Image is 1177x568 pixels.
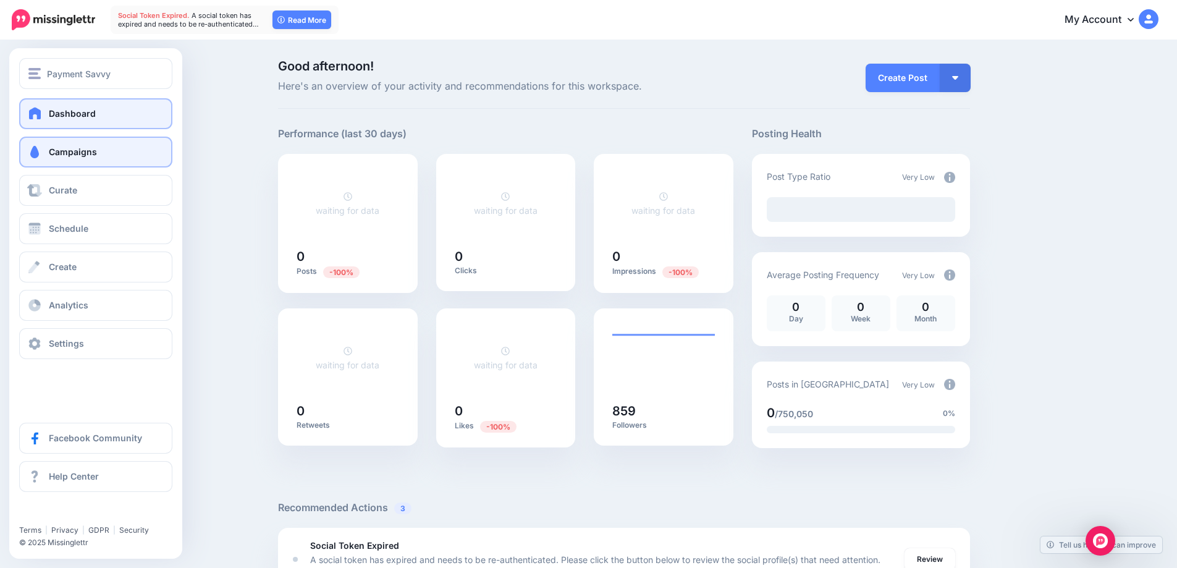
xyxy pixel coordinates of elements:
[903,302,949,313] p: 0
[49,471,99,481] span: Help Center
[19,98,172,129] a: Dashboard
[28,68,41,79] img: menu.png
[944,269,955,281] img: info-circle-grey.png
[612,250,715,263] h5: 0
[12,9,95,30] img: Missinglettr
[943,407,955,420] span: 0%
[19,252,172,282] a: Create
[19,290,172,321] a: Analytics
[278,500,970,515] h5: Recommended Actions
[19,507,113,520] iframe: Twitter Follow Button
[278,78,733,95] span: Here's an overview of your activity and recommendations for this workspace.
[944,172,955,183] img: info-circle-grey.png
[278,59,374,74] span: Good afternoon!
[118,11,190,20] span: Social Token Expired.
[49,433,142,443] span: Facebook Community
[88,525,109,535] a: GDPR
[612,405,715,417] h5: 859
[19,536,180,549] li: © 2025 Missinglettr
[902,271,935,280] span: Very Low
[118,11,259,28] span: A social token has expired and needs to be re-authenticated…
[297,420,399,430] p: Retweets
[47,67,111,81] span: Payment Savvy
[851,314,871,323] span: Week
[394,502,411,514] span: 3
[316,191,379,216] a: waiting for data
[866,64,940,92] a: Create Post
[631,191,695,216] a: waiting for data
[119,525,149,535] a: Security
[480,421,517,433] span: Previous period: 1
[49,146,97,157] span: Campaigns
[113,525,116,535] span: |
[49,108,96,119] span: Dashboard
[914,314,937,323] span: Month
[49,338,84,349] span: Settings
[49,185,77,195] span: Curate
[789,314,803,323] span: Day
[474,191,538,216] a: waiting for data
[19,175,172,206] a: Curate
[902,380,935,389] span: Very Low
[272,11,331,29] a: Read More
[455,405,557,417] h5: 0
[316,345,379,370] a: waiting for data
[19,328,172,359] a: Settings
[323,266,360,278] span: Previous period: 1
[278,126,407,142] h5: Performance (last 30 days)
[767,405,775,420] span: 0
[455,250,557,263] h5: 0
[310,540,399,551] b: Social Token Expired
[49,223,88,234] span: Schedule
[902,172,935,182] span: Very Low
[49,261,77,272] span: Create
[773,302,819,313] p: 0
[1086,526,1115,556] div: Open Intercom Messenger
[752,126,970,142] h5: Posting Health
[19,58,172,89] button: Payment Savvy
[944,379,955,390] img: info-circle-grey.png
[612,420,715,430] p: Followers
[767,377,889,391] p: Posts in [GEOGRAPHIC_DATA]
[19,525,41,535] a: Terms
[662,266,699,278] span: Previous period: 40
[45,525,48,535] span: |
[82,525,85,535] span: |
[297,405,399,417] h5: 0
[952,76,958,80] img: arrow-down-white.png
[19,213,172,244] a: Schedule
[455,420,557,432] p: Likes
[19,423,172,454] a: Facebook Community
[455,266,557,276] p: Clicks
[767,169,830,184] p: Post Type Ratio
[19,137,172,167] a: Campaigns
[1052,5,1158,35] a: My Account
[838,302,884,313] p: 0
[612,266,715,278] p: Impressions
[297,250,399,263] h5: 0
[474,345,538,370] a: waiting for data
[51,525,78,535] a: Privacy
[49,300,88,310] span: Analytics
[767,268,879,282] p: Average Posting Frequency
[297,266,399,278] p: Posts
[1040,536,1162,553] a: Tell us how we can improve
[775,409,813,419] span: /750,050
[293,557,298,562] div: <div class='status-dot small red margin-right'></div>Error
[19,461,172,492] a: Help Center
